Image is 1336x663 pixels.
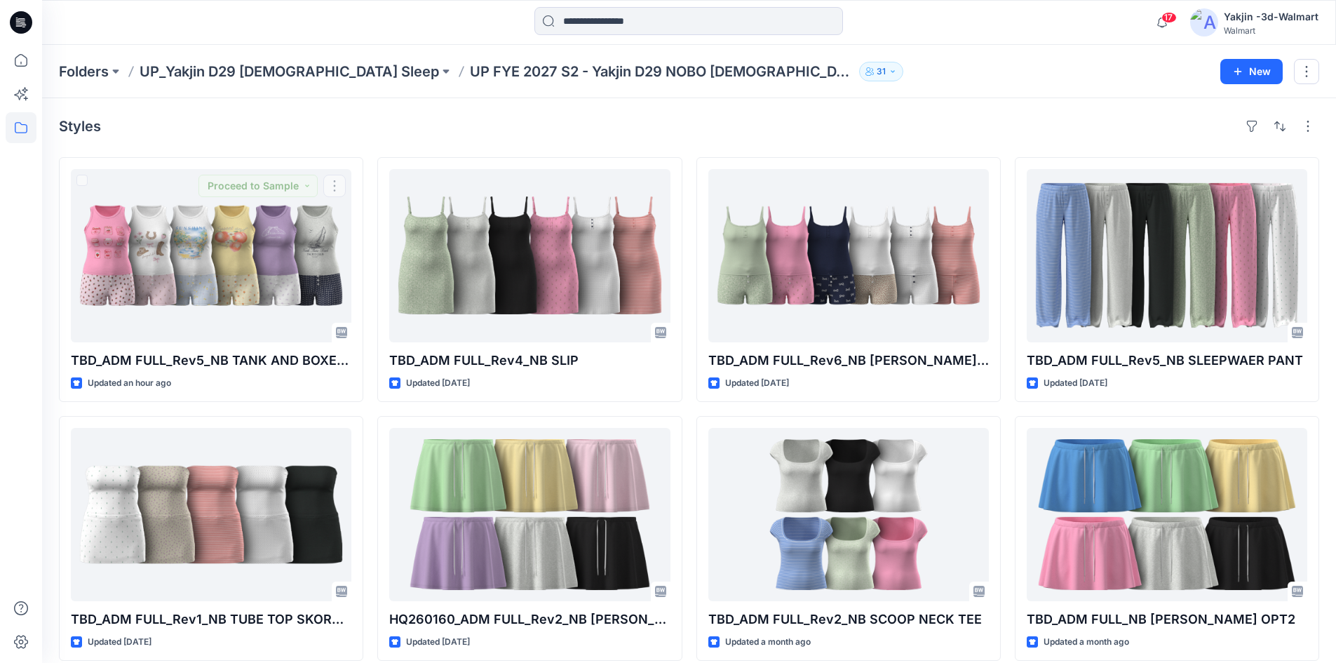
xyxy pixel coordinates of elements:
[88,635,151,650] p: Updated [DATE]
[708,169,989,342] a: TBD_ADM FULL_Rev6_NB CAMI BOXER SET
[1027,428,1307,601] a: TBD_ADM FULL_NB TERRY SKORT OPT2
[708,610,989,629] p: TBD_ADM FULL_Rev2_NB SCOOP NECK TEE
[725,376,789,391] p: Updated [DATE]
[71,610,351,629] p: TBD_ADM FULL_Rev1_NB TUBE TOP SKORT SET
[389,351,670,370] p: TBD_ADM FULL_Rev4_NB SLIP
[389,169,670,342] a: TBD_ADM FULL_Rev4_NB SLIP
[140,62,439,81] a: UP_Yakjin D29 [DEMOGRAPHIC_DATA] Sleep
[71,428,351,601] a: TBD_ADM FULL_Rev1_NB TUBE TOP SKORT SET
[1044,635,1129,650] p: Updated a month ago
[859,62,903,81] button: 31
[1161,12,1177,23] span: 17
[1220,59,1283,84] button: New
[1224,8,1318,25] div: Yakjin -3d-Walmart
[1027,351,1307,370] p: TBD_ADM FULL_Rev5_NB SLEEPWAER PANT
[708,428,989,601] a: TBD_ADM FULL_Rev2_NB SCOOP NECK TEE
[59,62,109,81] a: Folders
[406,635,470,650] p: Updated [DATE]
[1044,376,1107,391] p: Updated [DATE]
[389,610,670,629] p: HQ260160_ADM FULL_Rev2_NB [PERSON_NAME]
[470,62,853,81] p: UP FYE 2027 S2 - Yakjin D29 NOBO [DEMOGRAPHIC_DATA] Sleepwear
[1224,25,1318,36] div: Walmart
[389,428,670,601] a: HQ260160_ADM FULL_Rev2_NB TERRY SKORT
[877,64,886,79] p: 31
[59,118,101,135] h4: Styles
[1190,8,1218,36] img: avatar
[88,376,171,391] p: Updated an hour ago
[71,169,351,342] a: TBD_ADM FULL_Rev5_NB TANK AND BOXER SET
[71,351,351,370] p: TBD_ADM FULL_Rev5_NB TANK AND BOXER SET
[1027,169,1307,342] a: TBD_ADM FULL_Rev5_NB SLEEPWAER PANT
[406,376,470,391] p: Updated [DATE]
[1027,610,1307,629] p: TBD_ADM FULL_NB [PERSON_NAME] OPT2
[708,351,989,370] p: TBD_ADM FULL_Rev6_NB [PERSON_NAME] SET
[725,635,811,650] p: Updated a month ago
